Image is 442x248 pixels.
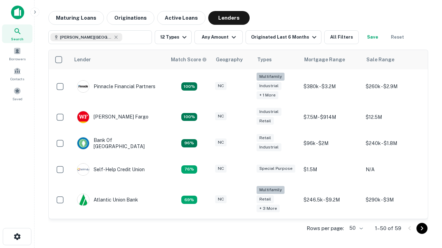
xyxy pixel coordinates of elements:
div: 50 [347,223,364,233]
span: [PERSON_NAME][GEOGRAPHIC_DATA], [GEOGRAPHIC_DATA] [60,34,112,40]
img: capitalize-icon.png [11,6,24,19]
div: Retail [257,134,274,142]
div: Matching Properties: 26, hasApolloMatch: undefined [181,82,197,91]
div: Industrial [257,82,281,90]
div: Matching Properties: 15, hasApolloMatch: undefined [181,113,197,121]
div: Special Purpose [257,165,295,173]
div: Bank Of [GEOGRAPHIC_DATA] [77,137,160,149]
button: Lenders [208,11,250,25]
div: Matching Properties: 11, hasApolloMatch: undefined [181,165,197,174]
h6: Match Score [171,56,205,63]
div: Matching Properties: 10, hasApolloMatch: undefined [181,196,197,204]
td: $12.5M [362,104,424,130]
button: Maturing Loans [48,11,104,25]
div: Mortgage Range [304,55,345,64]
button: 12 Types [155,30,192,44]
td: $7.5M - $914M [300,104,362,130]
div: + 1 more [257,91,278,99]
div: Retail [257,195,274,203]
div: Pinnacle Financial Partners [77,80,155,93]
iframe: Chat Widget [407,171,442,204]
span: Borrowers [9,56,26,62]
a: Saved [2,84,32,103]
div: NC [215,165,227,173]
button: Reset [386,30,409,44]
td: $1.5M [300,156,362,183]
div: Atlantic Union Bank [77,194,138,206]
th: Capitalize uses an advanced AI algorithm to match your search with the best lender. The match sco... [167,50,212,69]
td: $240k - $1.8M [362,130,424,156]
div: + 3 more [257,205,280,213]
button: All Filters [324,30,359,44]
div: Multifamily [257,186,285,194]
div: Retail [257,117,274,125]
p: 1–50 of 59 [375,224,401,232]
button: Originated Last 6 Months [246,30,321,44]
button: Go to next page [416,223,427,234]
span: Search [11,36,23,42]
div: Sale Range [366,55,394,64]
div: Originated Last 6 Months [251,33,318,41]
img: picture [77,137,89,149]
th: Lender [70,50,167,69]
button: Save your search to get updates of matches that match your search criteria. [362,30,384,44]
div: Capitalize uses an advanced AI algorithm to match your search with the best lender. The match sco... [171,56,207,63]
div: NC [215,138,227,146]
p: Rows per page: [307,224,344,232]
div: NC [215,82,227,90]
span: Contacts [10,76,24,82]
div: [PERSON_NAME] Fargo [77,111,148,123]
button: Any Amount [194,30,243,44]
div: Self-help Credit Union [77,163,145,176]
th: Mortgage Range [300,50,362,69]
div: NC [215,195,227,203]
img: picture [77,81,89,92]
td: $380k - $3.2M [300,69,362,104]
div: Matching Properties: 14, hasApolloMatch: undefined [181,139,197,147]
span: Saved [12,96,22,102]
a: Contacts [2,64,32,83]
td: $290k - $3M [362,183,424,217]
button: Originations [107,11,154,25]
div: Geography [216,55,243,64]
div: Lender [74,55,91,64]
button: Active Loans [157,11,205,25]
img: picture [77,194,89,206]
div: NC [215,112,227,120]
a: Borrowers [2,44,32,63]
img: picture [77,164,89,175]
td: $246.5k - $9.2M [300,183,362,217]
div: Types [257,55,272,64]
img: picture [77,111,89,123]
td: N/A [362,156,424,183]
td: $260k - $2.9M [362,69,424,104]
div: Multifamily [257,73,285,81]
a: Search [2,24,32,43]
th: Geography [212,50,253,69]
th: Sale Range [362,50,424,69]
td: $96k - $2M [300,130,362,156]
div: Industrial [257,108,281,116]
div: Industrial [257,143,281,151]
th: Types [253,50,300,69]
